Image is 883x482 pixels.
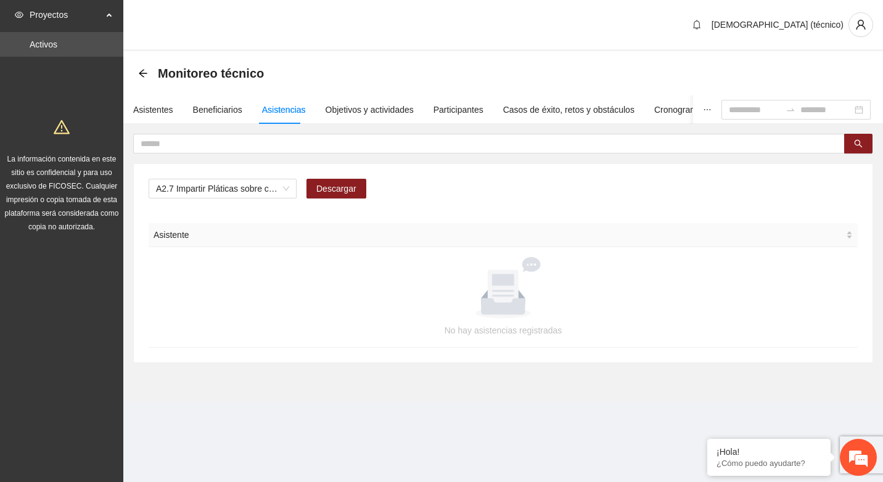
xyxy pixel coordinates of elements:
[193,103,242,116] div: Beneficiarios
[158,63,264,83] span: Monitoreo técnico
[844,134,873,153] button: search
[693,96,721,124] button: ellipsis
[654,103,702,116] div: Cronograma
[854,139,863,149] span: search
[316,182,356,195] span: Descargar
[138,68,148,79] div: Back
[848,12,873,37] button: user
[30,39,57,49] a: Activos
[786,105,795,115] span: swap-right
[326,103,414,116] div: Objetivos y actividades
[703,105,712,114] span: ellipsis
[133,103,173,116] div: Asistentes
[786,105,795,115] span: to
[5,155,119,231] span: La información contenida en este sitio es confidencial y para uso exclusivo de FICOSEC. Cualquier...
[154,228,844,242] span: Asistente
[687,15,707,35] button: bell
[156,179,289,198] span: A2.7 Impartir Pláticas sobre conductas de agresividad, consumo de sustancias adictivas a adolesce...
[717,459,821,468] p: ¿Cómo puedo ayudarte?
[138,68,148,78] span: arrow-left
[503,103,635,116] div: Casos de éxito, retos y obstáculos
[433,103,483,116] div: Participantes
[149,223,858,247] th: Asistente
[262,103,306,116] div: Asistencias
[30,2,102,27] span: Proyectos
[15,10,23,19] span: eye
[163,324,843,337] div: No hay asistencias registradas
[54,119,70,135] span: warning
[306,179,366,198] button: Descargar
[688,20,706,30] span: bell
[849,19,873,30] span: user
[712,20,844,30] span: [DEMOGRAPHIC_DATA] (técnico)
[717,447,821,457] div: ¡Hola!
